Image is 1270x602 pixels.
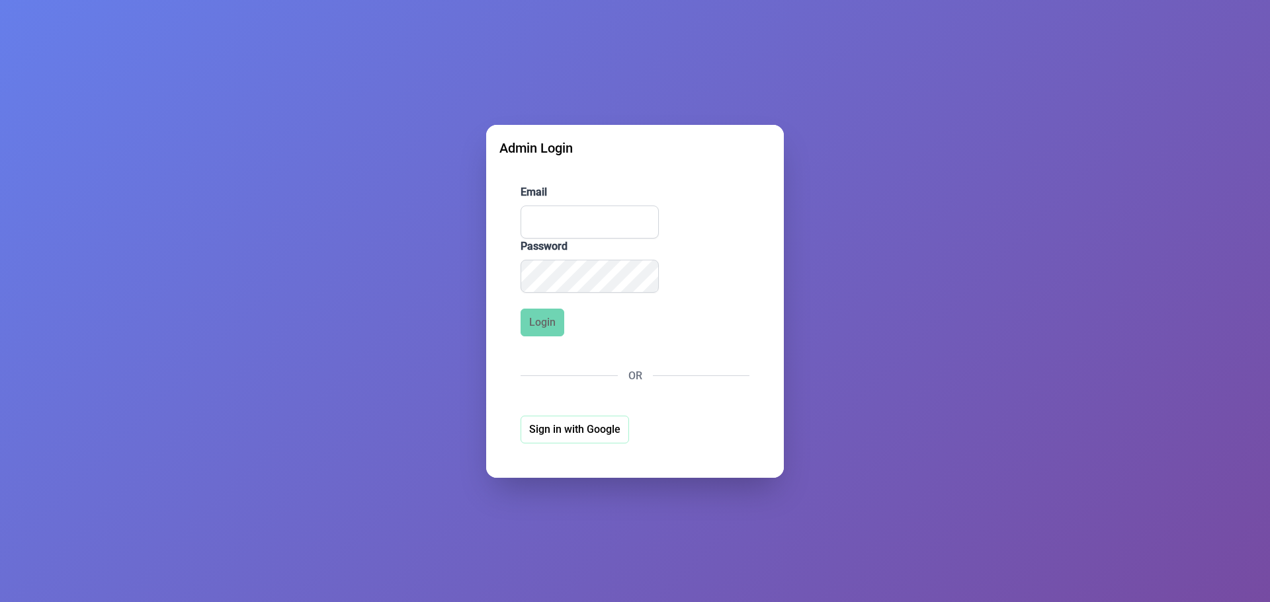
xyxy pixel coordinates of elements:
[521,368,749,384] div: OR
[521,184,749,200] label: Email
[521,309,564,336] button: Login
[499,138,771,158] div: Admin Login
[529,315,556,330] span: Login
[521,416,629,443] button: Sign in with Google
[521,239,749,254] label: Password
[529,422,620,437] span: Sign in with Google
